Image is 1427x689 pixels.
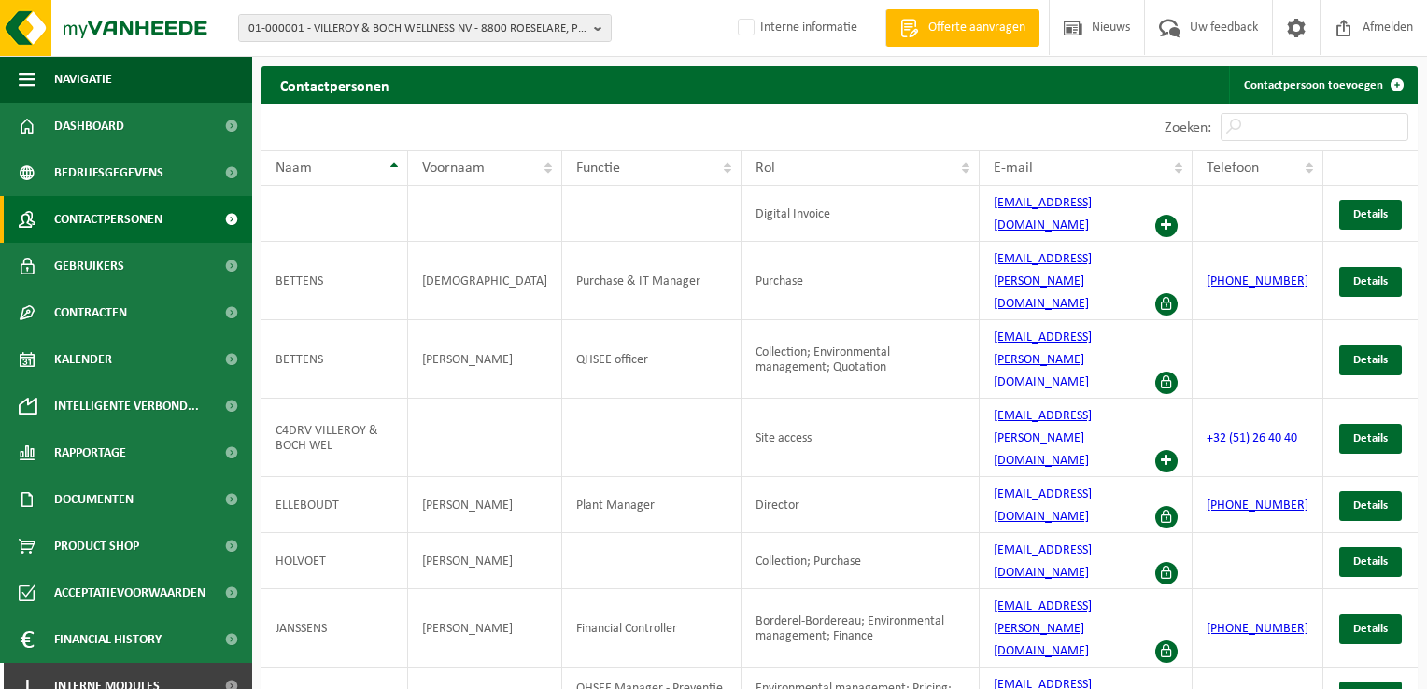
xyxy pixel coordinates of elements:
[54,196,162,243] span: Contactpersonen
[1339,547,1402,577] a: Details
[994,196,1092,232] a: [EMAIL_ADDRESS][DOMAIN_NAME]
[1339,200,1402,230] a: Details
[54,149,163,196] span: Bedrijfsgegevens
[1353,208,1388,220] span: Details
[994,161,1033,176] span: E-mail
[994,252,1092,311] a: [EMAIL_ADDRESS][PERSON_NAME][DOMAIN_NAME]
[742,589,980,668] td: Borderel-Bordereau; Environmental management; Finance
[576,161,620,176] span: Functie
[562,589,742,668] td: Financial Controller
[1207,622,1308,636] a: [PHONE_NUMBER]
[261,320,408,399] td: BETTENS
[54,616,162,663] span: Financial History
[742,186,980,242] td: Digital Invoice
[261,589,408,668] td: JANSSENS
[54,383,199,429] span: Intelligente verbond...
[1207,431,1297,445] a: +32 (51) 26 40 40
[261,477,408,533] td: ELLEBOUDT
[924,19,1030,37] span: Offerte aanvragen
[1207,499,1308,513] a: [PHONE_NUMBER]
[562,477,742,533] td: Plant Manager
[261,66,408,103] h2: Contactpersonen
[54,289,127,336] span: Contracten
[1165,120,1211,135] label: Zoeken:
[1339,491,1402,521] a: Details
[1353,623,1388,635] span: Details
[1207,161,1259,176] span: Telefoon
[742,533,980,589] td: Collection; Purchase
[408,589,562,668] td: [PERSON_NAME]
[1339,614,1402,644] a: Details
[756,161,775,176] span: Rol
[742,399,980,477] td: Site access
[1229,66,1416,104] a: Contactpersoon toevoegen
[1353,499,1388,512] span: Details
[408,533,562,589] td: [PERSON_NAME]
[994,543,1092,580] a: [EMAIL_ADDRESS][DOMAIN_NAME]
[54,429,126,476] span: Rapportage
[1353,275,1388,288] span: Details
[261,399,408,477] td: C4DRV VILLEROY & BOCH WEL
[562,242,742,320] td: Purchase & IT Manager
[994,487,1092,524] a: [EMAIL_ADDRESS][DOMAIN_NAME]
[261,533,408,589] td: HOLVOET
[408,242,562,320] td: [DEMOGRAPHIC_DATA]
[1339,424,1402,454] a: Details
[54,103,124,149] span: Dashboard
[994,409,1092,468] a: [EMAIL_ADDRESS][PERSON_NAME][DOMAIN_NAME]
[408,477,562,533] td: [PERSON_NAME]
[1353,432,1388,444] span: Details
[562,320,742,399] td: QHSEE officer
[54,569,205,616] span: Acceptatievoorwaarden
[261,242,408,320] td: BETTENS
[734,14,857,42] label: Interne informatie
[885,9,1039,47] a: Offerte aanvragen
[54,336,112,383] span: Kalender
[742,477,980,533] td: Director
[1339,267,1402,297] a: Details
[742,320,980,399] td: Collection; Environmental management; Quotation
[54,243,124,289] span: Gebruikers
[422,161,485,176] span: Voornaam
[248,15,586,43] span: 01-000001 - VILLEROY & BOCH WELLNESS NV - 8800 ROESELARE, POPULIERSTRAAT 1
[408,320,562,399] td: [PERSON_NAME]
[1207,274,1308,288] a: [PHONE_NUMBER]
[276,161,312,176] span: Naam
[54,523,139,569] span: Product Shop
[1353,555,1388,568] span: Details
[54,56,112,103] span: Navigatie
[1339,345,1402,375] a: Details
[54,476,134,523] span: Documenten
[742,242,980,320] td: Purchase
[994,599,1092,658] a: [EMAIL_ADDRESS][PERSON_NAME][DOMAIN_NAME]
[1353,354,1388,366] span: Details
[994,330,1092,389] a: [EMAIL_ADDRESS][PERSON_NAME][DOMAIN_NAME]
[238,14,612,42] button: 01-000001 - VILLEROY & BOCH WELLNESS NV - 8800 ROESELARE, POPULIERSTRAAT 1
